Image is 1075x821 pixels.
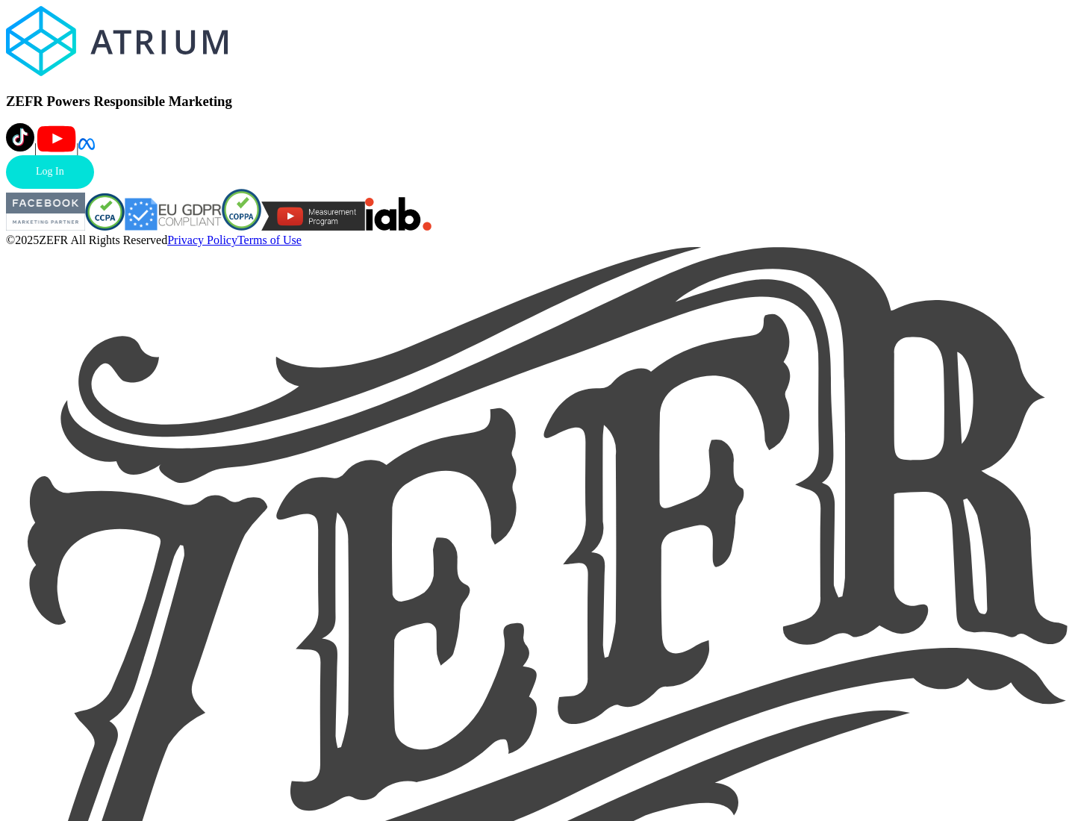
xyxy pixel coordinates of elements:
[237,234,302,246] a: Terms of Use
[261,202,365,231] img: YouTube Measurement Program
[167,234,237,246] a: Privacy Policy
[365,197,431,231] img: IAB
[85,193,125,231] img: CCPA Compliant
[6,93,1069,110] h1: ZEFR Powers Responsible Marketing
[6,234,167,246] span: © 2025 ZEFR All Rights Reserved
[34,142,37,154] span: |
[6,155,94,189] a: Log In
[76,142,78,154] span: |
[6,193,85,231] img: Facebook Marketing Partner
[222,189,261,231] img: COPPA Compliant
[125,198,222,231] img: GDPR Compliant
